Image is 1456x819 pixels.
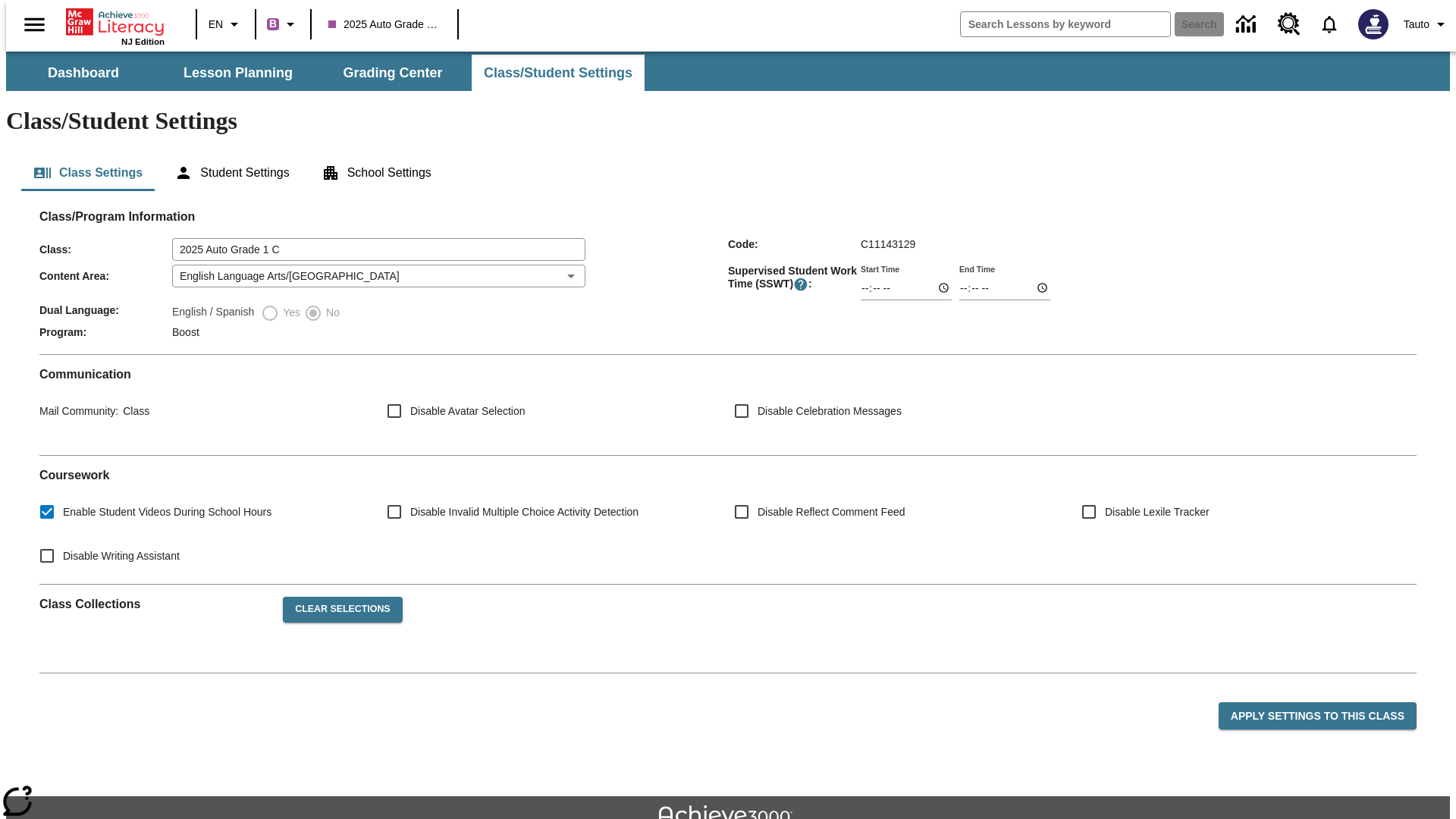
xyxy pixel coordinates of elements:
[21,155,1435,191] div: Class/Student Settings
[172,238,585,261] input: Class
[39,326,172,338] span: Program :
[118,405,149,417] span: Class
[6,52,1450,91] div: SubNavbar
[758,403,902,419] span: Disable Celebration Messages
[209,17,223,33] span: EN
[861,263,899,275] label: Start Time
[39,209,1417,224] h2: Class/Program Information
[172,304,254,322] label: English / Spanish
[1269,4,1310,45] a: Resource Center, Will open in new tab
[66,7,165,37] a: Home
[472,55,645,91] button: Class/Student Settings
[861,238,915,250] span: C11143129
[728,265,861,292] span: Supervised Student Work Time (SSWT) :
[959,263,995,275] label: End Time
[39,468,1417,572] div: Coursework
[63,504,271,520] span: Enable Student Videos During School Hours
[6,55,646,91] div: SubNavbar
[317,55,469,91] button: Grading Center
[269,14,277,33] span: B
[283,597,402,623] button: Clear Selections
[172,265,585,287] div: English Language Arts/[GEOGRAPHIC_DATA]
[39,367,1417,443] div: Communication
[1227,4,1269,45] a: Data Center
[1310,5,1349,44] a: Notifications
[410,403,526,419] span: Disable Avatar Selection
[728,238,861,250] span: Code :
[1404,17,1429,33] span: Tauto
[1105,504,1210,520] span: Disable Lexile Tracker
[39,243,172,256] span: Class :
[410,504,639,520] span: Disable Invalid Multiple Choice Activity Detection
[261,11,306,38] button: Boost Class color is purple. Change class color
[162,55,314,91] button: Lesson Planning
[121,37,165,46] span: NJ Edition
[793,277,808,292] button: Supervised Student Work Time is the timeframe when students can take LevelSet and when lessons ar...
[162,155,301,191] button: Student Settings
[63,548,180,564] span: Disable Writing Assistant
[1219,702,1417,730] button: Apply Settings to this Class
[39,270,172,282] span: Content Area :
[328,17,441,33] span: 2025 Auto Grade 1 C
[39,367,1417,381] h2: Communication
[66,5,165,46] div: Home
[202,11,250,38] button: Language: EN, Select a language
[1349,5,1398,44] button: Select a new avatar
[279,305,300,321] span: Yes
[39,224,1417,342] div: Class/Program Information
[172,326,199,338] span: Boost
[961,12,1170,36] input: search field
[322,305,340,321] span: No
[1398,11,1456,38] button: Profile/Settings
[21,155,155,191] button: Class Settings
[8,55,159,91] button: Dashboard
[6,107,1450,135] h1: Class/Student Settings
[309,155,444,191] button: School Settings
[39,597,271,611] h2: Class Collections
[758,504,905,520] span: Disable Reflect Comment Feed
[12,2,57,47] button: Open side menu
[39,304,172,316] span: Dual Language :
[39,405,118,417] span: Mail Community :
[39,585,1417,661] div: Class Collections
[39,468,1417,482] h2: Course work
[1358,9,1389,39] img: Avatar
